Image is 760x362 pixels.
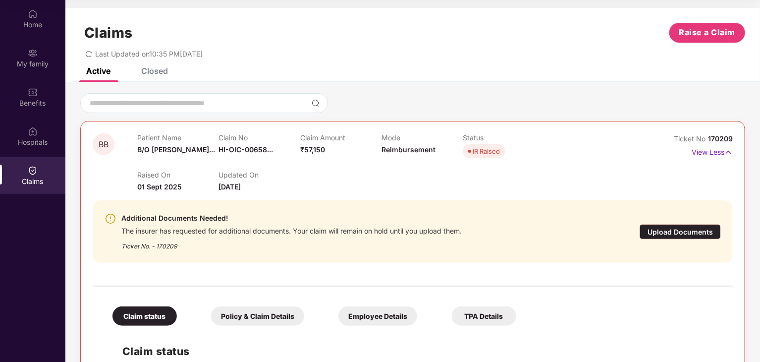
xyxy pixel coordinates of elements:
[692,144,733,158] p: View Less
[137,133,218,142] p: Patient Name
[218,133,300,142] p: Claim No
[300,133,381,142] p: Claim Amount
[463,133,544,142] p: Status
[300,145,325,154] span: ₹57,150
[112,306,177,326] div: Claim status
[679,26,736,39] span: Raise a Claim
[381,133,463,142] p: Mode
[28,9,38,19] img: svg+xml;base64,PHN2ZyBpZD0iSG9tZSIgeG1sbnM9Imh0dHA6Ly93d3cudzMub3JnLzIwMDAvc3ZnIiB3aWR0aD0iMjAiIG...
[338,306,417,326] div: Employee Details
[84,24,133,41] h1: Claims
[218,171,300,179] p: Updated On
[452,306,516,326] div: TPA Details
[381,145,435,154] span: Reimbursement
[640,224,721,240] div: Upload Documents
[211,306,304,326] div: Policy & Claim Details
[218,182,241,191] span: [DATE]
[85,50,92,58] span: redo
[122,343,723,360] h2: Claim status
[137,182,182,191] span: 01 Sept 2025
[105,213,116,225] img: svg+xml;base64,PHN2ZyBpZD0iV2FybmluZ18tXzI0eDI0IiBkYXRhLW5hbWU9Ildhcm5pbmcgLSAyNHgyNCIgeG1sbnM9Im...
[674,134,708,143] span: Ticket No
[218,145,273,154] span: HI-OIC-00658...
[121,236,462,251] div: Ticket No. - 170209
[312,99,320,107] img: svg+xml;base64,PHN2ZyBpZD0iU2VhcmNoLTMyeDMyIiB4bWxucz0iaHR0cDovL3d3dy53My5vcmcvMjAwMC9zdmciIHdpZH...
[28,166,38,176] img: svg+xml;base64,PHN2ZyBpZD0iQ2xhaW0iIHhtbG5zPSJodHRwOi8vd3d3LnczLm9yZy8yMDAwL3N2ZyIgd2lkdGg9IjIwIi...
[28,126,38,136] img: svg+xml;base64,PHN2ZyBpZD0iSG9zcGl0YWxzIiB4bWxucz0iaHR0cDovL3d3dy53My5vcmcvMjAwMC9zdmciIHdpZHRoPS...
[137,171,218,179] p: Raised On
[669,23,745,43] button: Raise a Claim
[86,66,110,76] div: Active
[28,48,38,58] img: svg+xml;base64,PHN2ZyB3aWR0aD0iMjAiIGhlaWdodD0iMjAiIHZpZXdCb3g9IjAgMCAyMCAyMCIgZmlsbD0ibm9uZSIgeG...
[708,134,733,143] span: 170209
[724,147,733,158] img: svg+xml;base64,PHN2ZyB4bWxucz0iaHR0cDovL3d3dy53My5vcmcvMjAwMC9zdmciIHdpZHRoPSIxNyIgaGVpZ2h0PSIxNy...
[473,146,500,156] div: IR Raised
[95,50,203,58] span: Last Updated on 10:35 PM[DATE]
[121,224,462,236] div: The insurer has requested for additional documents. Your claim will remain on hold until you uplo...
[137,145,215,154] span: B/O [PERSON_NAME]...
[121,212,462,224] div: Additional Documents Needed!
[28,87,38,97] img: svg+xml;base64,PHN2ZyBpZD0iQmVuZWZpdHMiIHhtbG5zPSJodHRwOi8vd3d3LnczLm9yZy8yMDAwL3N2ZyIgd2lkdGg9Ij...
[99,140,109,149] span: BB
[141,66,168,76] div: Closed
